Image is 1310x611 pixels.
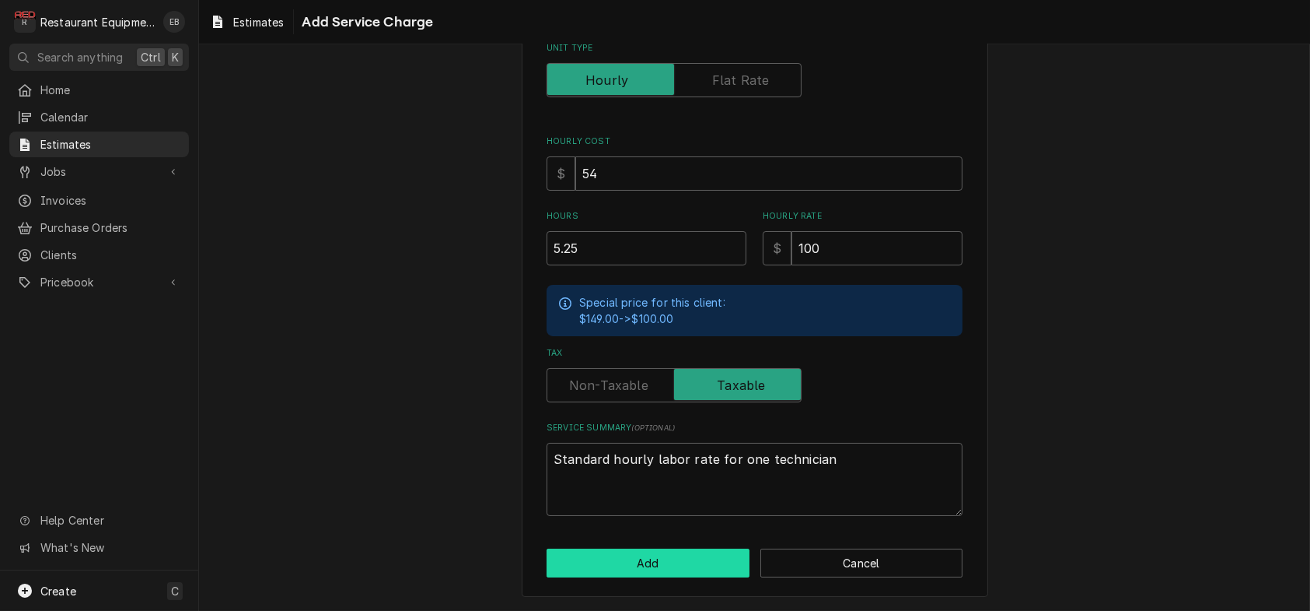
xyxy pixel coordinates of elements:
button: Cancel [760,549,963,578]
span: Search anything [37,49,123,65]
a: Purchase Orders [9,215,189,241]
p: Special price for this client: [579,294,725,311]
a: Go to Jobs [9,159,189,184]
div: Unit Type [547,42,962,97]
div: Button Group Row [547,549,962,578]
div: $ [547,156,575,191]
div: Hourly Cost [547,135,962,191]
span: Invoices [40,192,181,209]
div: Restaurant Equipment Diagnostics's Avatar [14,11,36,33]
div: Tax [547,347,962,402]
span: Calendar [40,109,181,125]
span: Purchase Orders [40,219,181,236]
label: Hourly Rate [763,210,962,223]
span: C [171,583,179,599]
label: Hours [547,210,746,223]
div: Emily Bird's Avatar [163,11,185,33]
div: $ [763,231,791,265]
div: EB [163,11,185,33]
a: Calendar [9,104,189,130]
span: Clients [40,247,181,263]
span: Estimates [233,14,284,30]
textarea: Standard hourly labor rate for one technician [547,443,962,516]
span: Pricebook [40,274,158,290]
a: Estimates [9,132,189,157]
a: Go to What's New [9,535,189,560]
span: K [172,49,179,65]
span: Ctrl [141,49,161,65]
span: Add Service Charge [297,12,433,33]
div: Restaurant Equipment Diagnostics [40,14,155,30]
div: [object Object] [763,210,962,265]
span: What's New [40,539,180,556]
div: [object Object] [547,210,746,265]
label: Unit Type [547,42,962,54]
a: Go to Help Center [9,507,189,533]
div: Service Summary [547,422,962,516]
button: Add [547,549,749,578]
span: Jobs [40,163,158,180]
label: Hourly Cost [547,135,962,148]
label: Tax [547,347,962,360]
a: Estimates [204,9,290,35]
div: R [14,11,36,33]
span: Home [40,82,181,98]
a: Home [9,77,189,103]
span: Estimates [40,136,181,153]
a: Clients [9,242,189,268]
span: ( optional ) [631,423,675,432]
div: Button Group [547,549,962,578]
a: Invoices [9,188,189,213]
button: Search anythingCtrlK [9,44,189,71]
span: Help Center [40,512,180,528]
a: Go to Pricebook [9,269,189,295]
span: $149.00 -> $100.00 [579,312,674,325]
span: Create [40,585,76,598]
label: Service Summary [547,422,962,434]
